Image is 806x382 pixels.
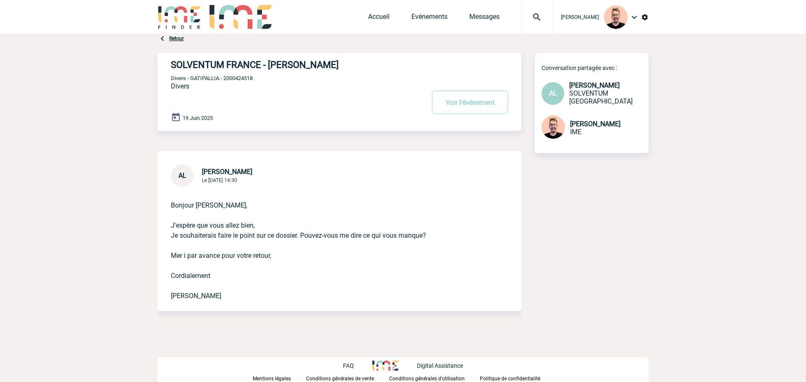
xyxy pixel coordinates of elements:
span: 19 Juin 2025 [183,115,213,121]
p: Conditions générales de vente [306,376,374,382]
img: http://www.idealmeetingsevents.fr/ [372,361,398,371]
span: SOLVENTUM [GEOGRAPHIC_DATA] [569,89,633,105]
span: [PERSON_NAME] [570,120,620,128]
p: Conditions générales d'utilisation [389,376,465,382]
p: Politique de confidentialité [480,376,540,382]
span: Divers - GATIPALLIA - 2000424518 [171,75,253,81]
a: Politique de confidentialité [480,374,554,382]
a: Evénements [411,13,447,24]
span: IME [570,128,581,136]
a: Conditions générales de vente [306,374,389,382]
p: Bonjour [PERSON_NAME], J'espère que vous allez bien, Je souhaiterais faire le point sur ce dossie... [171,187,484,301]
p: FAQ [343,362,354,369]
img: IME-Finder [157,5,201,29]
span: [PERSON_NAME] [569,81,620,89]
img: 129741-1.png [542,115,565,139]
button: Voir l'événement [432,91,508,114]
span: AL [178,172,186,179]
span: Le [DATE] 14:30 [202,177,237,183]
span: [PERSON_NAME] [202,168,252,176]
p: Conversation partagée avec : [542,65,649,71]
a: Conditions générales d'utilisation [389,374,480,382]
a: Mentions légales [253,374,306,382]
span: AL [549,89,557,97]
h4: SOLVENTUM FRANCE - [PERSON_NAME] [171,60,400,70]
a: Messages [469,13,500,24]
a: Retour [169,36,184,42]
p: Digital Assistance [417,362,463,369]
a: FAQ [343,361,372,369]
img: 129741-1.png [604,5,628,29]
span: [PERSON_NAME] [561,14,599,20]
p: Mentions légales [253,376,291,382]
span: Divers [171,82,189,90]
a: Accueil [368,13,390,24]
